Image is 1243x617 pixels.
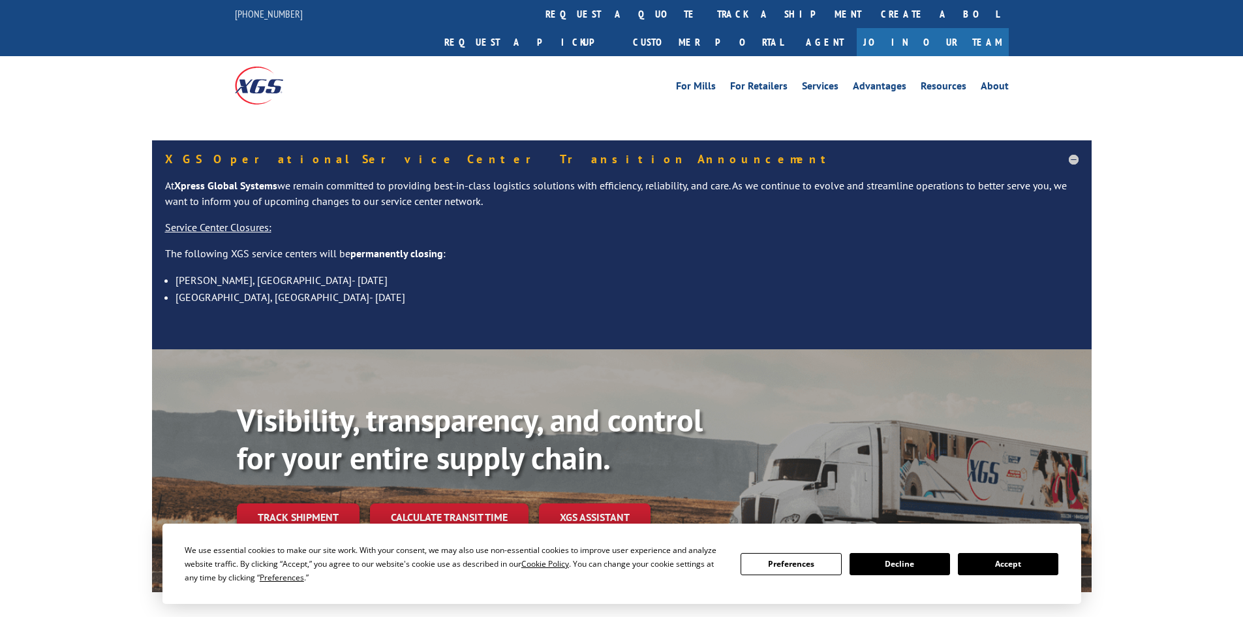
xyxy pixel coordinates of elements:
a: [PHONE_NUMBER] [235,7,303,20]
li: [PERSON_NAME], [GEOGRAPHIC_DATA]- [DATE] [176,272,1079,289]
p: At we remain committed to providing best-in-class logistics solutions with efficiency, reliabilit... [165,178,1079,220]
strong: Xpress Global Systems [174,179,277,192]
a: Resources [921,81,966,95]
div: Cookie Consent Prompt [162,524,1081,604]
h5: XGS Operational Service Center Transition Announcement [165,153,1079,165]
a: Advantages [853,81,906,95]
a: About [981,81,1009,95]
a: Request a pickup [435,28,623,56]
strong: permanently closing [350,247,443,260]
a: Customer Portal [623,28,793,56]
a: Calculate transit time [370,503,529,531]
a: Join Our Team [857,28,1009,56]
li: [GEOGRAPHIC_DATA], [GEOGRAPHIC_DATA]- [DATE] [176,289,1079,306]
button: Decline [850,553,950,575]
a: Agent [793,28,857,56]
button: Accept [958,553,1058,575]
a: XGS ASSISTANT [539,503,651,531]
b: Visibility, transparency, and control for your entire supply chain. [237,400,703,478]
div: We use essential cookies to make our site work. With your consent, we may also use non-essential ... [185,543,725,584]
p: The following XGS service centers will be : [165,246,1079,272]
a: For Retailers [730,81,788,95]
span: Preferences [260,572,304,583]
a: Services [802,81,838,95]
button: Preferences [741,553,841,575]
u: Service Center Closures: [165,221,271,234]
a: For Mills [676,81,716,95]
a: Track shipment [237,503,360,531]
span: Cookie Policy [521,558,569,569]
